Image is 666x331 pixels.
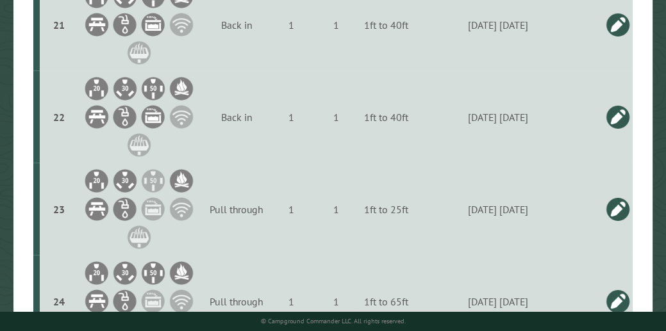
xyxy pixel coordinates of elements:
[169,168,194,194] li: Firepit
[126,40,152,66] li: Grill
[316,203,356,216] div: 1
[45,111,73,124] div: 22
[169,289,194,314] li: WiFi Service
[205,203,267,216] div: Pull through
[605,104,631,130] a: Edit this campsite
[605,197,631,222] a: Edit this campsite
[360,203,412,216] div: 1ft to 25ft
[316,111,356,124] div: 1
[112,12,138,38] li: Water Hookup
[416,203,579,216] div: [DATE] [DATE]
[140,197,166,222] li: Sewer Hookup
[416,111,579,124] div: [DATE] [DATE]
[416,19,579,31] div: [DATE] [DATE]
[261,317,406,325] small: © Campground Commander LLC. All rights reserved.
[271,295,312,308] div: 1
[84,76,110,102] li: 20A Electrical Hookup
[112,289,138,314] li: Water Hookup
[205,295,267,308] div: Pull through
[84,104,110,130] li: Picnic Table
[45,19,73,31] div: 21
[316,19,356,31] div: 1
[169,12,194,38] li: WiFi Service
[416,295,579,308] div: [DATE] [DATE]
[126,225,152,250] li: Grill
[140,289,166,314] li: Sewer Hookup
[316,295,356,308] div: 1
[126,133,152,158] li: Grill
[205,19,267,31] div: Back in
[112,168,138,194] li: 30A Electrical Hookup
[84,289,110,314] li: Picnic Table
[112,261,138,286] li: 30A Electrical Hookup
[45,295,73,308] div: 24
[169,76,194,102] li: Firepit
[271,111,312,124] div: 1
[360,295,412,308] div: 1ft to 65ft
[84,168,110,194] li: 20A Electrical Hookup
[605,12,631,38] a: Edit this campsite
[84,197,110,222] li: Picnic Table
[169,197,194,222] li: WiFi Service
[45,203,73,216] div: 23
[605,289,631,314] a: Edit this campsite
[112,104,138,130] li: Water Hookup
[140,12,166,38] li: Sewer Hookup
[140,104,166,130] li: Sewer Hookup
[205,111,267,124] div: Back in
[140,76,166,102] li: 50A Electrical Hookup
[169,261,194,286] li: Firepit
[112,76,138,102] li: 30A Electrical Hookup
[271,203,312,216] div: 1
[84,261,110,286] li: 20A Electrical Hookup
[112,197,138,222] li: Water Hookup
[360,19,412,31] div: 1ft to 40ft
[271,19,312,31] div: 1
[84,12,110,38] li: Picnic Table
[140,261,166,286] li: 50A Electrical Hookup
[169,104,194,130] li: WiFi Service
[360,111,412,124] div: 1ft to 40ft
[140,168,166,194] li: 50A Electrical Hookup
